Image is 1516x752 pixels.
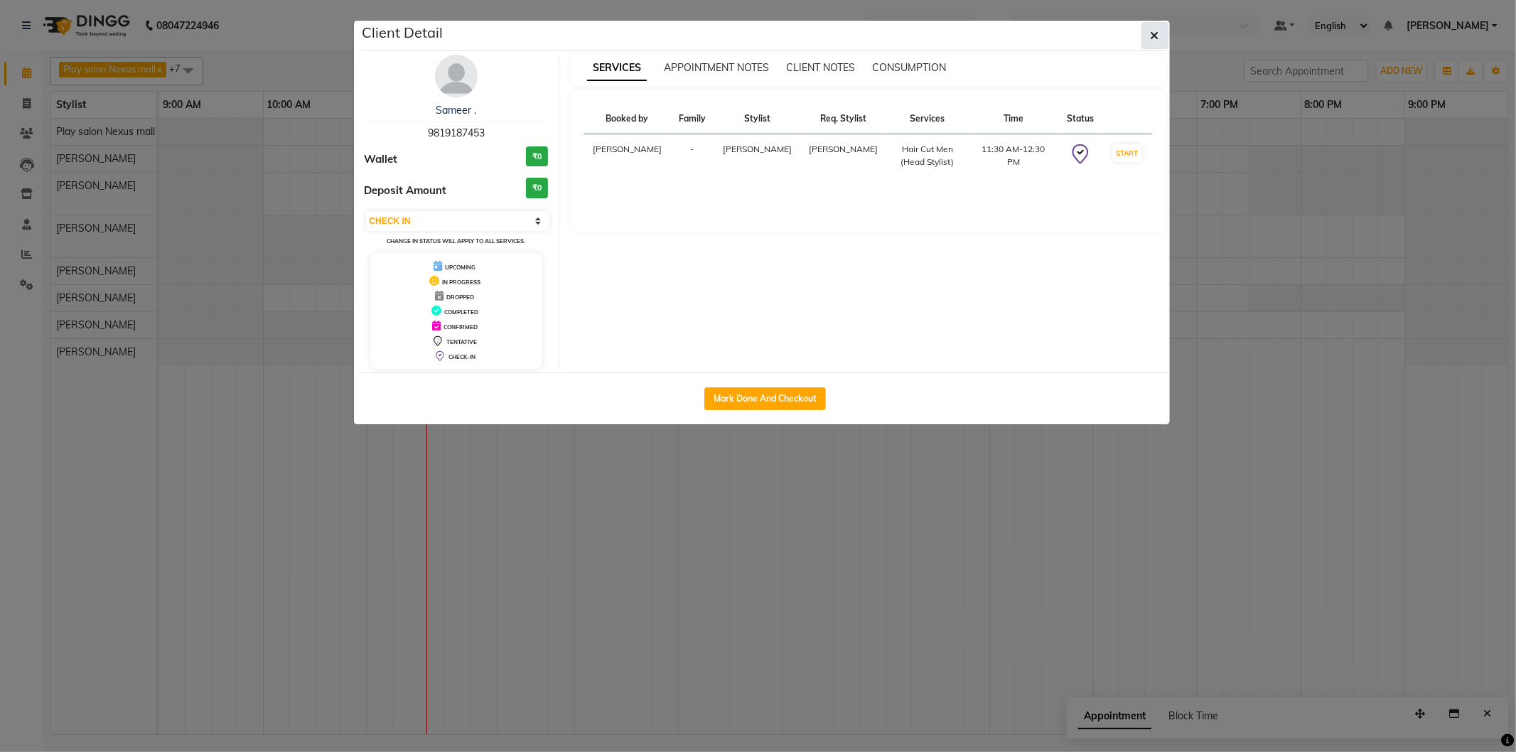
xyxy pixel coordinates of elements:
[387,237,525,245] small: Change in status will apply to all services.
[428,127,485,139] span: 9819187453
[362,22,443,43] h5: Client Detail
[670,134,714,178] td: -
[886,104,969,134] th: Services
[526,146,548,167] h3: ₹0
[714,104,800,134] th: Stylist
[435,55,478,97] img: avatar
[444,308,478,316] span: COMPLETED
[445,264,475,271] span: UPCOMING
[809,144,878,154] span: [PERSON_NAME]
[587,55,647,81] span: SERVICES
[895,143,960,168] div: Hair Cut Men (Head Stylist)
[446,294,474,301] span: DROPPED
[1058,104,1102,134] th: Status
[704,387,826,410] button: Mark Done And Checkout
[448,353,475,360] span: CHECK-IN
[969,134,1059,178] td: 11:30 AM-12:30 PM
[723,144,792,154] span: [PERSON_NAME]
[786,61,855,74] span: CLIENT NOTES
[526,178,548,198] h3: ₹0
[670,104,714,134] th: Family
[969,104,1059,134] th: Time
[584,104,670,134] th: Booked by
[800,104,886,134] th: Req. Stylist
[872,61,946,74] span: CONSUMPTION
[1112,144,1141,162] button: START
[446,338,477,345] span: TENTATIVE
[664,61,769,74] span: APPOINTMENT NOTES
[584,134,670,178] td: [PERSON_NAME]
[436,104,476,117] a: Sameer .
[442,279,480,286] span: IN PROGRESS
[365,151,398,168] span: Wallet
[443,323,478,331] span: CONFIRMED
[365,183,447,199] span: Deposit Amount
